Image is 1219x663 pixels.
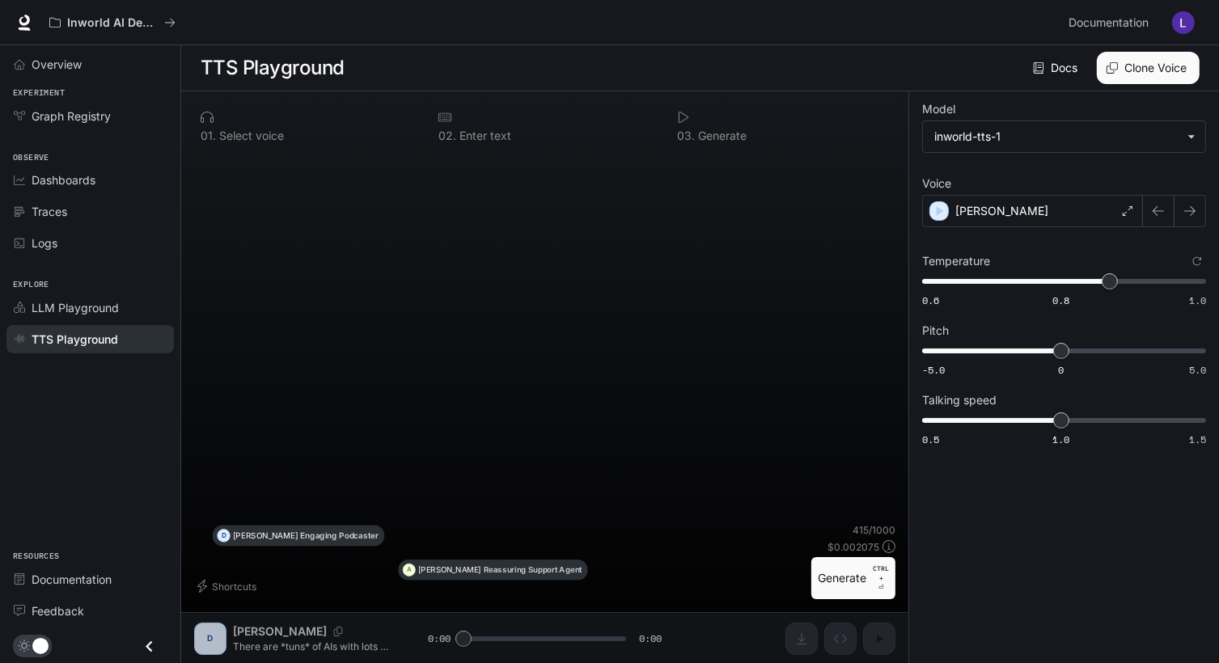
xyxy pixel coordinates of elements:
[1167,6,1200,39] button: User avatar
[1052,433,1069,446] span: 1.0
[6,166,174,194] a: Dashboards
[1189,433,1206,446] span: 1.5
[922,363,945,377] span: -5.0
[873,564,889,593] p: ⏎
[6,597,174,625] a: Feedback
[201,52,345,84] h1: TTS Playground
[32,602,84,619] span: Feedback
[404,560,415,581] div: A
[827,540,879,554] p: $ 0.002075
[32,108,111,125] span: Graph Registry
[201,130,216,141] p: 0 1 .
[1189,363,1206,377] span: 5.0
[233,532,298,540] p: [PERSON_NAME]
[32,571,112,588] span: Documentation
[873,564,889,583] p: CTRL +
[6,229,174,257] a: Logs
[6,325,174,353] a: TTS Playground
[131,630,167,663] button: Close drawer
[922,103,955,115] p: Model
[438,130,456,141] p: 0 2 .
[32,331,118,348] span: TTS Playground
[922,178,951,189] p: Voice
[484,566,582,574] p: Reassuring Support Agent
[32,56,82,73] span: Overview
[6,50,174,78] a: Overview
[922,255,990,267] p: Temperature
[456,130,511,141] p: Enter text
[194,573,263,599] button: Shortcuts
[216,130,284,141] p: Select voice
[1069,13,1149,33] span: Documentation
[6,197,174,226] a: Traces
[1062,6,1161,39] a: Documentation
[1172,11,1195,34] img: User avatar
[922,395,997,406] p: Talking speed
[677,130,695,141] p: 0 3 .
[398,560,588,581] button: A[PERSON_NAME]Reassuring Support Agent
[922,325,949,336] p: Pitch
[213,525,385,546] button: D[PERSON_NAME]Engaging Podcaster
[1052,293,1069,307] span: 0.8
[955,203,1048,219] p: [PERSON_NAME]
[6,293,174,322] a: LLM Playground
[300,532,379,540] p: Engaging Podcaster
[853,523,895,537] p: 415 / 1000
[32,203,67,220] span: Traces
[923,121,1205,152] div: inworld-tts-1
[695,130,747,141] p: Generate
[1189,293,1206,307] span: 1.0
[1188,252,1206,270] button: Reset to default
[418,566,481,574] p: [PERSON_NAME]
[6,102,174,130] a: Graph Registry
[922,433,939,446] span: 0.5
[32,636,49,654] span: Dark mode toggle
[32,171,95,188] span: Dashboards
[32,299,119,316] span: LLM Playground
[218,525,230,546] div: D
[6,565,174,593] a: Documentation
[811,557,895,599] button: GenerateCTRL +⏎
[934,129,1179,145] div: inworld-tts-1
[922,293,939,307] span: 0.6
[32,234,57,251] span: Logs
[1097,52,1200,84] button: Clone Voice
[1030,52,1084,84] a: Docs
[42,6,183,39] button: All workspaces
[67,16,158,30] p: Inworld AI Demos
[1058,363,1064,377] span: 0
